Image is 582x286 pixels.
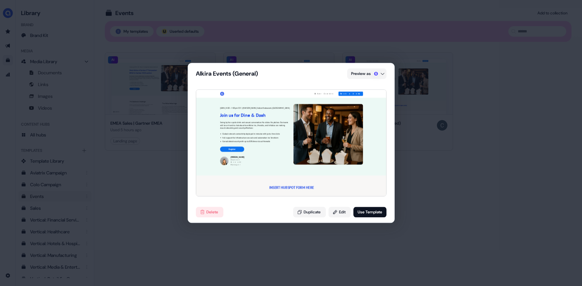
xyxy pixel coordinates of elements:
[196,70,258,78] div: Alkira Events (General)
[347,68,386,79] button: Preview as
[329,207,351,218] button: Edit
[353,207,386,218] button: Use Template
[351,70,371,77] span: Preview as
[196,207,223,218] button: Delete
[293,207,326,218] button: Duplicate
